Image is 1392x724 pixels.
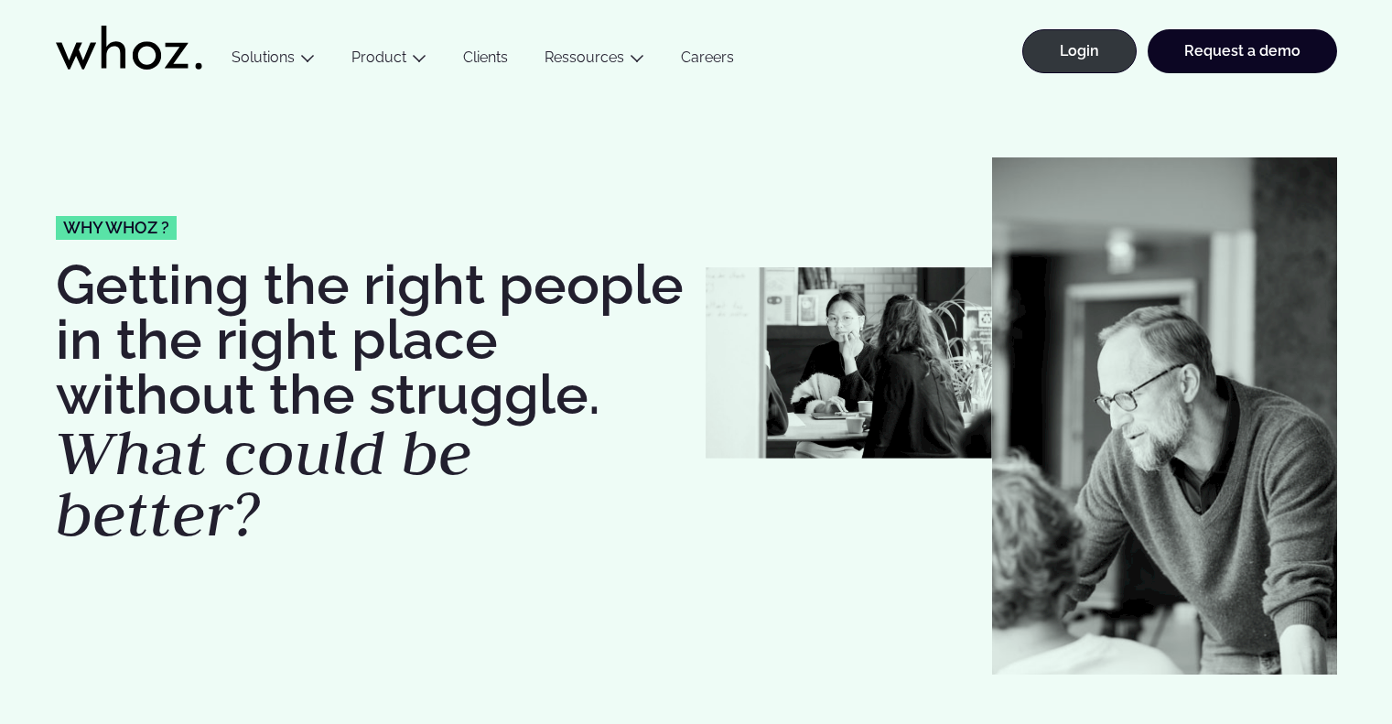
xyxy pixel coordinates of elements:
a: Ressources [545,49,624,66]
h1: Getting the right people in the right place without the struggle. [56,257,687,546]
a: Product [351,49,406,66]
em: What could be better? [56,412,472,555]
img: Jean-Philippe Couturier whozzy [992,157,1337,675]
a: Request a demo [1148,29,1337,73]
span: Why whoz ? [63,220,169,236]
button: Ressources [526,49,663,73]
button: Solutions [213,49,333,73]
a: Careers [663,49,752,73]
button: Product [333,49,445,73]
a: Login [1022,29,1137,73]
img: Whozzies-working [706,267,992,459]
a: Clients [445,49,526,73]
